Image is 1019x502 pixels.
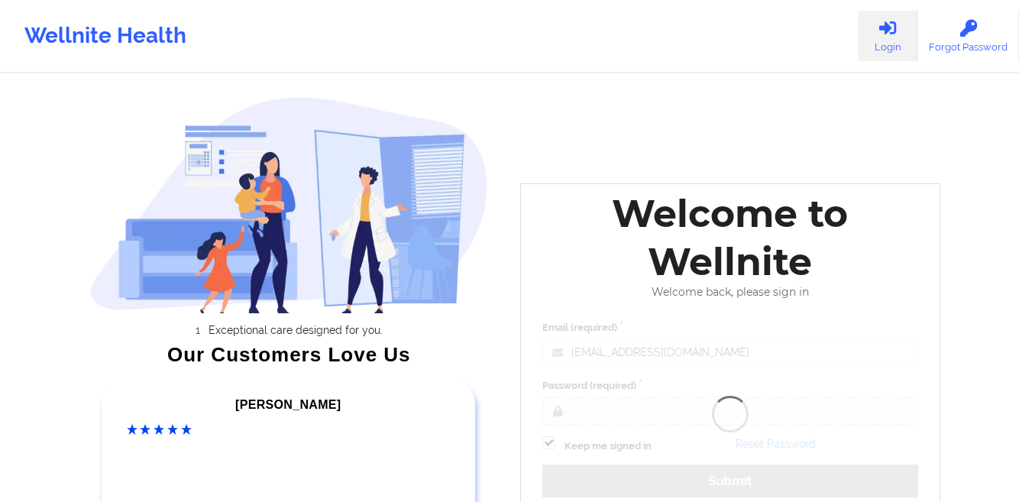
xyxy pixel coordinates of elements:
[103,324,488,336] li: Exceptional care designed for you.
[858,11,917,61] a: Login
[532,189,929,286] div: Welcome to Wellnite
[532,286,929,299] div: Welcome back, please sign in
[235,398,341,411] span: [PERSON_NAME]
[90,96,489,313] img: wellnite-auth-hero_200.c722682e.png
[917,11,1019,61] a: Forgot Password
[90,347,489,362] div: Our Customers Love Us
